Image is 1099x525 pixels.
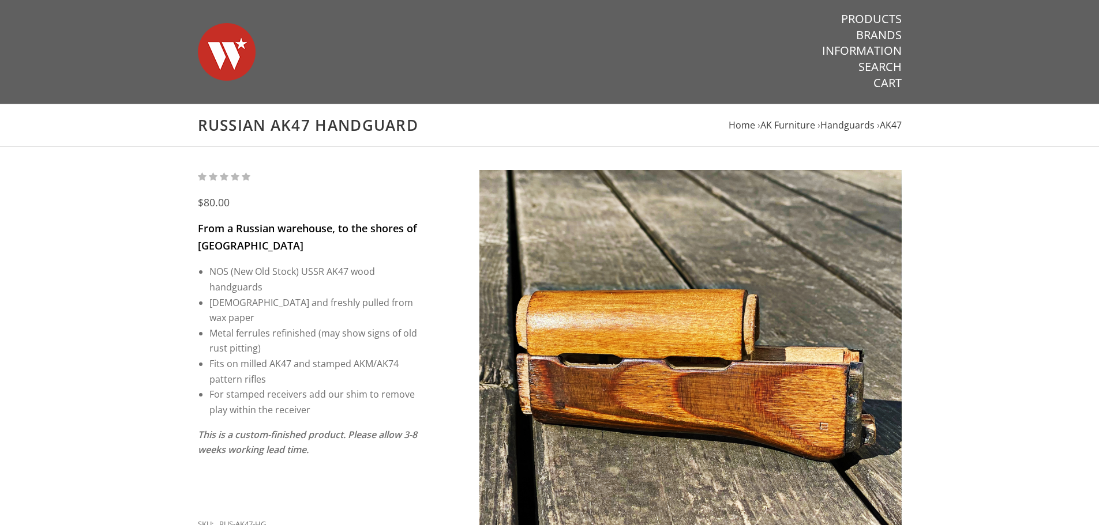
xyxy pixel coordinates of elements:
a: AK47 [880,119,902,131]
li: › [757,118,815,133]
li: [DEMOGRAPHIC_DATA] and freshly pulled from wax paper [209,295,419,326]
li: › [817,118,875,133]
span: For stamped receivers add our shim to remove play within the receiver [209,388,415,416]
li: Metal ferrules refinished (may show signs of old rust pitting) [209,326,419,356]
a: Handguards [820,119,875,131]
li: › [877,118,902,133]
li: Fits on milled AK47 and stamped AKM/AK74 pattern rifles [209,356,419,387]
span: $80.00 [198,195,230,209]
a: Products [841,12,902,27]
li: NOS (New Old Stock) USSR AK47 wood handguards [209,264,419,294]
a: Information [822,43,902,58]
h1: Russian AK47 Handguard [198,116,902,135]
a: Brands [856,28,902,43]
em: This is a custom-finished product. Please allow 3-8 weeks working lead time. [198,428,417,456]
span: From a Russian warehouse, to the shores of [GEOGRAPHIC_DATA] [198,221,417,252]
a: Cart [873,75,902,90]
a: AK Furniture [760,119,815,131]
a: Home [729,119,755,131]
img: Warsaw Wood Co. [198,12,256,92]
a: Search [858,59,902,74]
